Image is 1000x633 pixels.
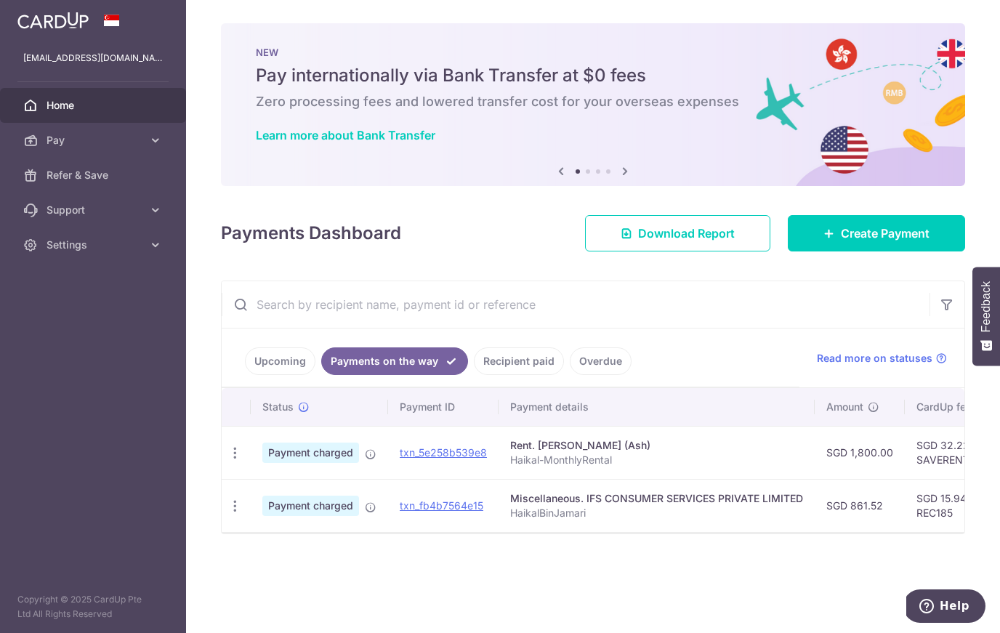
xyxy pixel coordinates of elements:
span: Payment charged [262,496,359,516]
a: txn_fb4b7564e15 [400,499,483,512]
iframe: Opens a widget where you can find more information [906,589,985,626]
a: Overdue [570,347,632,375]
div: Rent. [PERSON_NAME] (Ash) [510,438,803,453]
a: Create Payment [788,215,965,251]
h4: Payments Dashboard [221,220,401,246]
h5: Pay internationally via Bank Transfer at $0 fees [256,64,930,87]
span: Create Payment [841,225,930,242]
p: HaikalBinJamari [510,506,803,520]
span: Read more on statuses [817,351,932,366]
td: SGD 1,800.00 [815,426,905,479]
span: Payment charged [262,443,359,463]
h6: Zero processing fees and lowered transfer cost for your overseas expenses [256,93,930,110]
span: Pay [47,133,142,148]
span: Settings [47,238,142,252]
p: [EMAIL_ADDRESS][DOMAIN_NAME] [23,51,163,65]
input: Search by recipient name, payment id or reference [222,281,930,328]
p: NEW [256,47,930,58]
span: CardUp fee [916,400,972,414]
td: SGD 15.94 REC185 [905,479,999,532]
th: Payment ID [388,388,499,426]
td: SGD 32.22 SAVERENT179 [905,426,999,479]
span: Support [47,203,142,217]
a: txn_5e258b539e8 [400,446,487,459]
span: Amount [826,400,863,414]
a: Learn more about Bank Transfer [256,128,435,142]
span: Refer & Save [47,168,142,182]
td: SGD 861.52 [815,479,905,532]
a: Recipient paid [474,347,564,375]
p: Haikal-MonthlyRental [510,453,803,467]
img: CardUp [17,12,89,29]
a: Upcoming [245,347,315,375]
img: Bank transfer banner [221,23,965,186]
span: Home [47,98,142,113]
div: Miscellaneous. IFS CONSUMER SERVICES PRIVATE LIMITED [510,491,803,506]
span: Download Report [638,225,735,242]
th: Payment details [499,388,815,426]
span: Feedback [980,281,993,332]
button: Feedback - Show survey [972,267,1000,366]
a: Payments on the way [321,347,468,375]
a: Download Report [585,215,770,251]
a: Read more on statuses [817,351,947,366]
span: Status [262,400,294,414]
